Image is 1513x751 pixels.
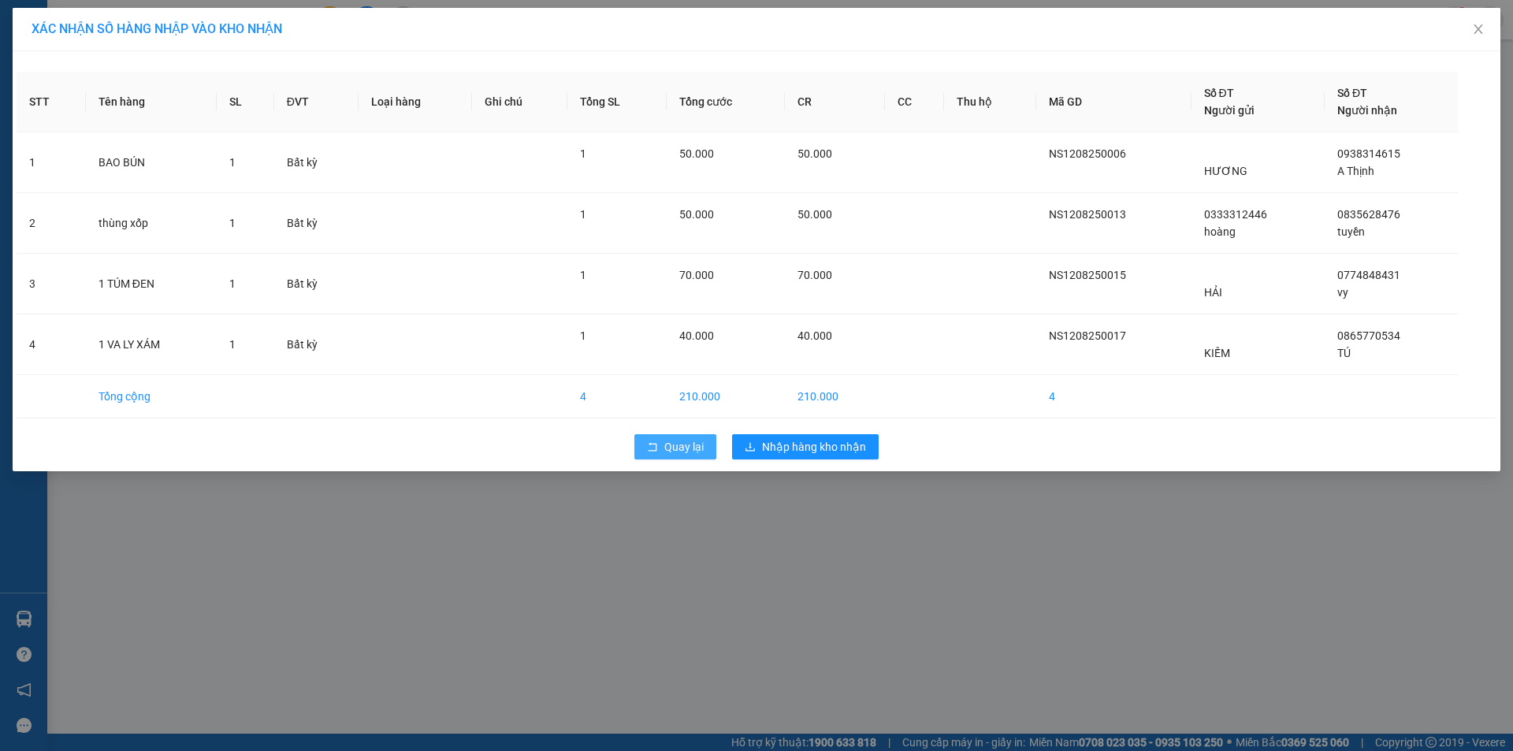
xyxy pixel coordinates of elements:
[1337,269,1400,281] span: 0774848431
[1049,208,1126,221] span: NS1208250013
[732,434,879,459] button: downloadNhập hàng kho nhận
[1036,72,1191,132] th: Mã GD
[1456,8,1500,52] button: Close
[1204,347,1230,359] span: KIẾM
[472,72,567,132] th: Ghi chú
[274,193,359,254] td: Bất kỳ
[1337,165,1374,177] span: A Thịnh
[785,375,885,418] td: 210.000
[86,314,217,375] td: 1 VA LY XÁM
[785,72,885,132] th: CR
[647,441,658,454] span: rollback
[1337,87,1367,99] span: Số ĐT
[745,441,756,454] span: download
[1049,269,1126,281] span: NS1208250015
[86,375,217,418] td: Tổng cộng
[1337,329,1400,342] span: 0865770534
[32,21,282,36] span: XÁC NHẬN SỐ HÀNG NHẬP VÀO KHO NHẬN
[580,208,586,221] span: 1
[86,72,217,132] th: Tên hàng
[762,438,866,455] span: Nhập hàng kho nhận
[274,314,359,375] td: Bất kỳ
[1337,225,1365,238] span: tuyền
[86,254,217,314] td: 1 TÚM ĐEN
[359,72,472,132] th: Loại hàng
[229,338,236,351] span: 1
[1204,87,1234,99] span: Số ĐT
[885,72,945,132] th: CC
[1049,329,1126,342] span: NS1208250017
[1337,347,1351,359] span: TÚ
[1204,104,1255,117] span: Người gửi
[580,329,586,342] span: 1
[797,329,832,342] span: 40.000
[667,72,785,132] th: Tổng cước
[797,269,832,281] span: 70.000
[567,375,667,418] td: 4
[679,269,714,281] span: 70.000
[1337,104,1397,117] span: Người nhận
[944,72,1036,132] th: Thu hộ
[17,193,86,254] td: 2
[1472,23,1485,35] span: close
[274,132,359,193] td: Bất kỳ
[17,72,86,132] th: STT
[17,254,86,314] td: 3
[1204,286,1222,299] span: HẢI
[1337,208,1400,221] span: 0835628476
[797,147,832,160] span: 50.000
[217,72,274,132] th: SL
[1049,147,1126,160] span: NS1208250006
[1036,375,1191,418] td: 4
[17,132,86,193] td: 1
[86,193,217,254] td: thùng xốp
[567,72,667,132] th: Tổng SL
[664,438,704,455] span: Quay lại
[1337,147,1400,160] span: 0938314615
[229,217,236,229] span: 1
[634,434,716,459] button: rollbackQuay lại
[17,314,86,375] td: 4
[1204,225,1236,238] span: hoàng
[1337,286,1348,299] span: vy
[229,156,236,169] span: 1
[86,132,217,193] td: BAO BÚN
[679,147,714,160] span: 50.000
[580,147,586,160] span: 1
[679,208,714,221] span: 50.000
[679,329,714,342] span: 40.000
[229,277,236,290] span: 1
[274,72,359,132] th: ĐVT
[1204,165,1247,177] span: HƯƠNG
[797,208,832,221] span: 50.000
[1204,208,1267,221] span: 0333312446
[274,254,359,314] td: Bất kỳ
[580,269,586,281] span: 1
[667,375,785,418] td: 210.000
